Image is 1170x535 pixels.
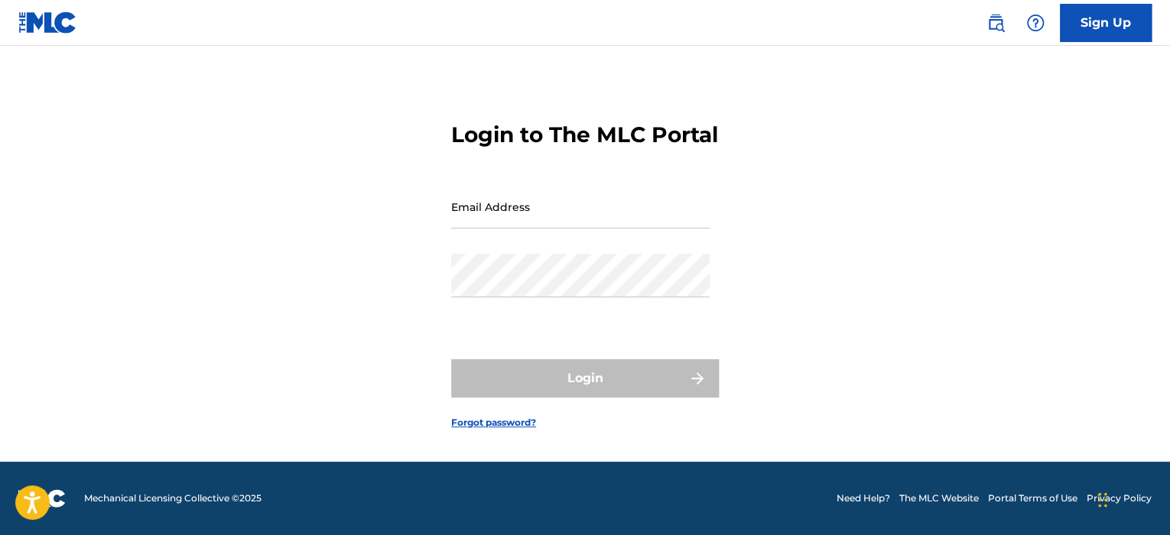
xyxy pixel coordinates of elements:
[899,491,979,505] a: The MLC Website
[1020,8,1051,38] div: Help
[1087,491,1152,505] a: Privacy Policy
[988,491,1077,505] a: Portal Terms of Use
[84,491,262,505] span: Mechanical Licensing Collective © 2025
[980,8,1011,38] a: Public Search
[986,14,1005,32] img: search
[451,416,536,430] a: Forgot password?
[451,122,718,148] h3: Login to The MLC Portal
[837,491,890,505] a: Need Help?
[18,489,66,507] img: logo
[1098,477,1107,523] div: Drag
[1060,4,1152,42] a: Sign Up
[1094,462,1170,535] iframe: Chat Widget
[18,11,77,34] img: MLC Logo
[1026,14,1045,32] img: help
